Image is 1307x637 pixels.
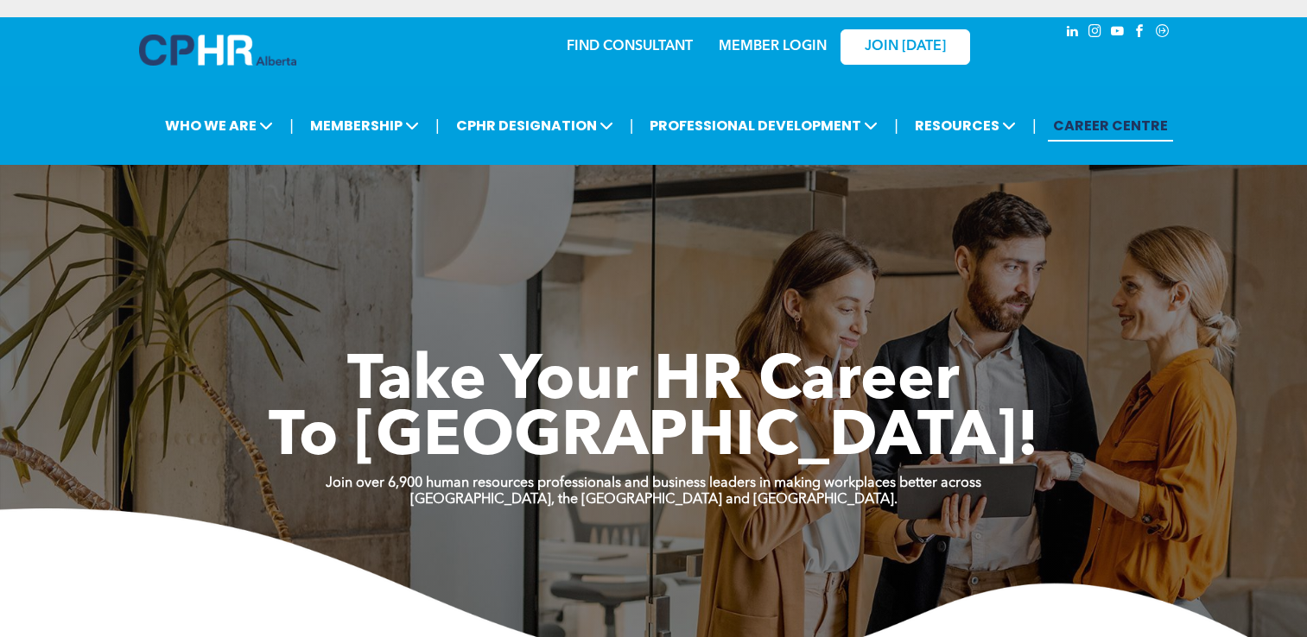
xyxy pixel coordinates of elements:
a: facebook [1131,22,1150,45]
li: | [630,108,634,143]
strong: [GEOGRAPHIC_DATA], the [GEOGRAPHIC_DATA] and [GEOGRAPHIC_DATA]. [410,493,898,507]
a: Social network [1153,22,1172,45]
li: | [289,108,294,143]
span: To [GEOGRAPHIC_DATA]! [269,407,1039,470]
strong: Join over 6,900 human resources professionals and business leaders in making workplaces better ac... [326,476,981,490]
a: youtube [1108,22,1127,45]
span: JOIN [DATE] [865,39,946,55]
span: WHO WE ARE [160,110,278,142]
span: PROFESSIONAL DEVELOPMENT [644,110,883,142]
span: CPHR DESIGNATION [451,110,619,142]
a: JOIN [DATE] [841,29,970,65]
li: | [894,108,898,143]
a: CAREER CENTRE [1048,110,1173,142]
a: linkedin [1063,22,1082,45]
span: MEMBERSHIP [305,110,424,142]
a: instagram [1086,22,1105,45]
li: | [1032,108,1037,143]
li: | [435,108,440,143]
span: RESOURCES [910,110,1021,142]
a: FIND CONSULTANT [567,40,693,54]
a: MEMBER LOGIN [719,40,827,54]
img: A blue and white logo for cp alberta [139,35,296,66]
span: Take Your HR Career [347,351,960,413]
